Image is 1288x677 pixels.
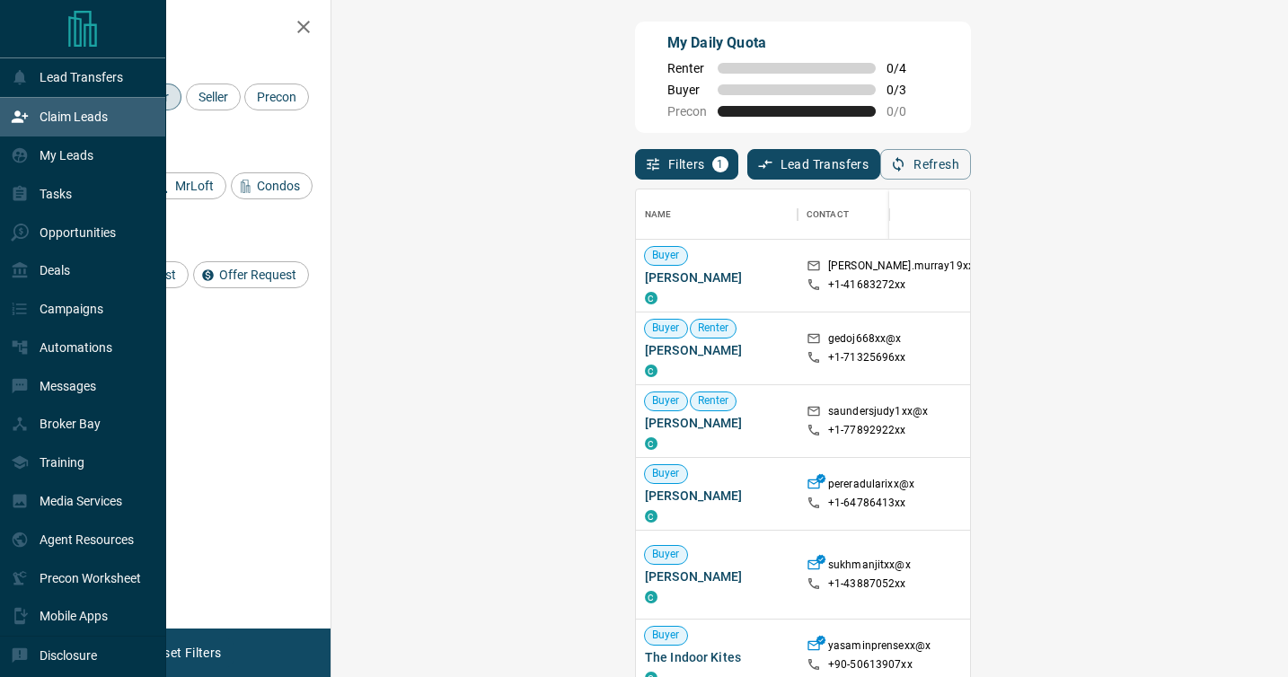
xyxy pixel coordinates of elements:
span: [PERSON_NAME] [645,268,789,286]
span: Offer Request [213,268,303,282]
span: The Indoor Kites [645,648,789,666]
button: Filters1 [635,149,738,180]
p: +1- 41683272xx [828,277,906,293]
p: My Daily Quota [667,32,926,54]
span: Buyer [645,547,687,562]
span: [PERSON_NAME] [645,414,789,432]
p: +1- 64786413xx [828,496,906,511]
button: Lead Transfers [747,149,881,180]
span: Buyer [645,466,687,481]
div: Offer Request [193,261,309,288]
p: +1- 43887052xx [828,576,906,592]
span: Buyer [645,248,687,263]
span: Precon [667,104,707,119]
span: Condos [251,179,306,193]
div: condos.ca [645,292,657,304]
p: +1- 77892922xx [828,423,906,438]
span: Renter [691,393,737,409]
p: sukhmanjitxx@x [828,558,911,576]
div: Condos [231,172,313,199]
div: condos.ca [645,591,657,603]
span: Renter [691,321,737,336]
p: +1- 71325696xx [828,350,906,365]
span: Renter [667,61,707,75]
div: condos.ca [645,510,657,523]
div: Name [645,189,672,240]
div: Precon [244,84,309,110]
span: [PERSON_NAME] [645,341,789,359]
p: pereradularixx@x [828,477,914,496]
div: condos.ca [645,437,657,450]
div: Seller [186,84,241,110]
p: yasaminprensexx@x [828,638,931,657]
div: Name [636,189,798,240]
div: condos.ca [645,365,657,377]
button: Reset Filters [137,637,233,668]
span: Buyer [645,321,687,336]
p: [PERSON_NAME].murray19xx@x [828,259,989,277]
span: [PERSON_NAME] [645,567,789,585]
span: [PERSON_NAME] [645,487,789,505]
p: +90- 50613907xx [828,657,913,673]
span: Seller [192,90,234,104]
button: Refresh [880,149,971,180]
span: 1 [714,158,727,171]
div: MrLoft [149,172,226,199]
h2: Filters [57,18,313,40]
p: saundersjudy1xx@x [828,404,928,423]
span: Buyer [667,83,707,97]
span: Precon [251,90,303,104]
div: Contact [807,189,849,240]
span: Buyer [645,393,687,409]
span: 0 / 3 [887,83,926,97]
span: MrLoft [169,179,220,193]
div: Contact [798,189,941,240]
span: 0 / 4 [887,61,926,75]
span: 0 / 0 [887,104,926,119]
span: Buyer [645,628,687,643]
p: gedoj668xx@x [828,331,902,350]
